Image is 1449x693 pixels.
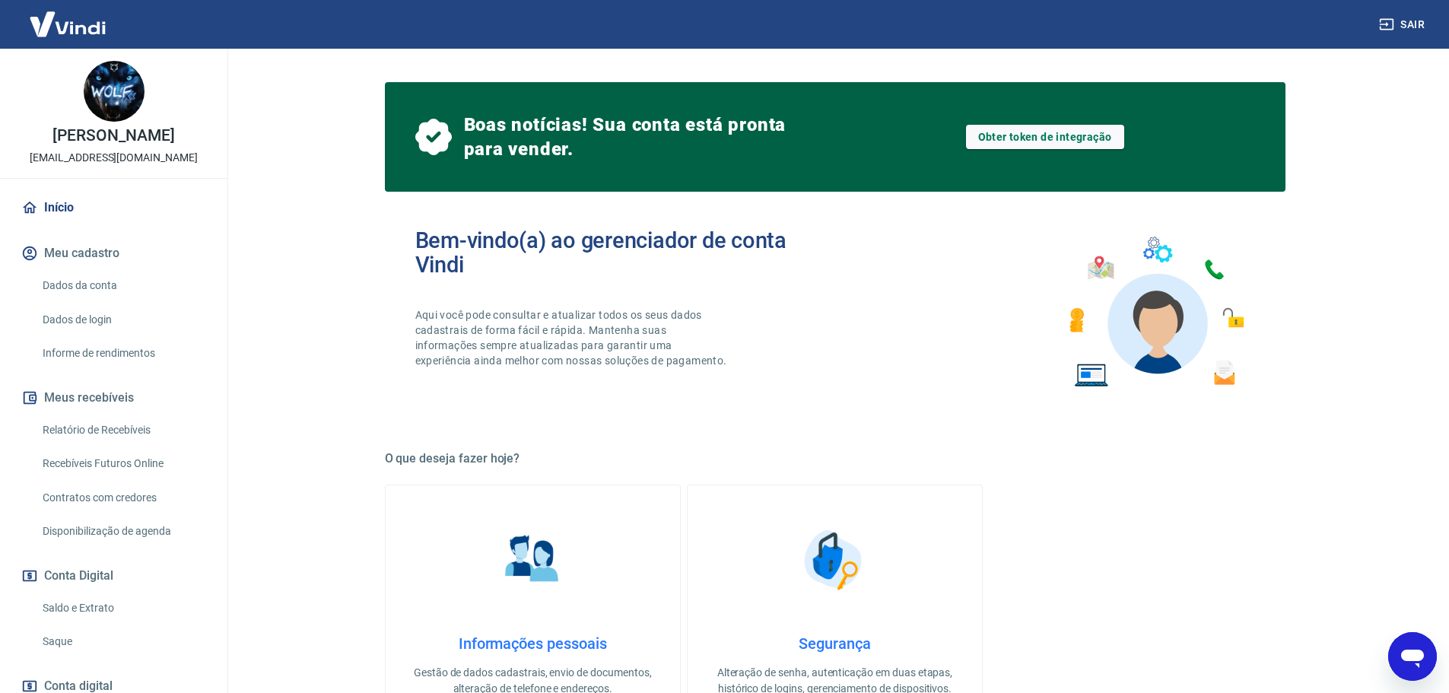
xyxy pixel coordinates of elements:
a: Saque [37,626,209,657]
p: [PERSON_NAME] [52,128,174,144]
h2: Bem-vindo(a) ao gerenciador de conta Vindi [415,228,835,277]
a: Recebíveis Futuros Online [37,448,209,479]
span: Boas notícias! Sua conta está pronta para vender. [464,113,793,161]
a: Disponibilização de agenda [37,516,209,547]
a: Obter token de integração [966,125,1124,149]
a: Saldo e Extrato [37,593,209,624]
p: [EMAIL_ADDRESS][DOMAIN_NAME] [30,150,198,166]
a: Relatório de Recebíveis [37,415,209,446]
a: Dados da conta [37,270,209,301]
h4: Segurança [712,634,958,653]
img: Imagem de um avatar masculino com diversos icones exemplificando as funcionalidades do gerenciado... [1056,228,1255,396]
iframe: Botão para abrir a janela de mensagens [1388,632,1437,681]
button: Sair [1376,11,1431,39]
img: Informações pessoais [494,522,570,598]
img: Segurança [796,522,872,598]
h5: O que deseja fazer hoje? [385,451,1285,466]
p: Aqui você pode consultar e atualizar todos os seus dados cadastrais de forma fácil e rápida. Mant... [415,307,730,368]
h4: Informações pessoais [410,634,656,653]
button: Meu cadastro [18,237,209,270]
img: Vindi [18,1,117,47]
button: Meus recebíveis [18,381,209,415]
a: Dados de login [37,304,209,335]
img: ede0af80-2e73-48d3-bf7f-3b27aaefe703.jpeg [84,61,145,122]
a: Início [18,191,209,224]
button: Conta Digital [18,559,209,593]
a: Informe de rendimentos [37,338,209,369]
a: Contratos com credores [37,482,209,513]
